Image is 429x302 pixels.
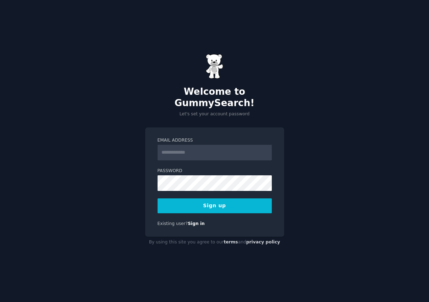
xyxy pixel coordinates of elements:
[145,86,284,109] h2: Welcome to GummySearch!
[246,240,280,245] a: privacy policy
[158,168,272,174] label: Password
[206,54,224,79] img: Gummy Bear
[188,221,205,226] a: Sign in
[158,198,272,213] button: Sign up
[158,137,272,144] label: Email Address
[224,240,238,245] a: terms
[145,111,284,117] p: Let's set your account password
[158,221,188,226] span: Existing user?
[145,237,284,248] div: By using this site you agree to our and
